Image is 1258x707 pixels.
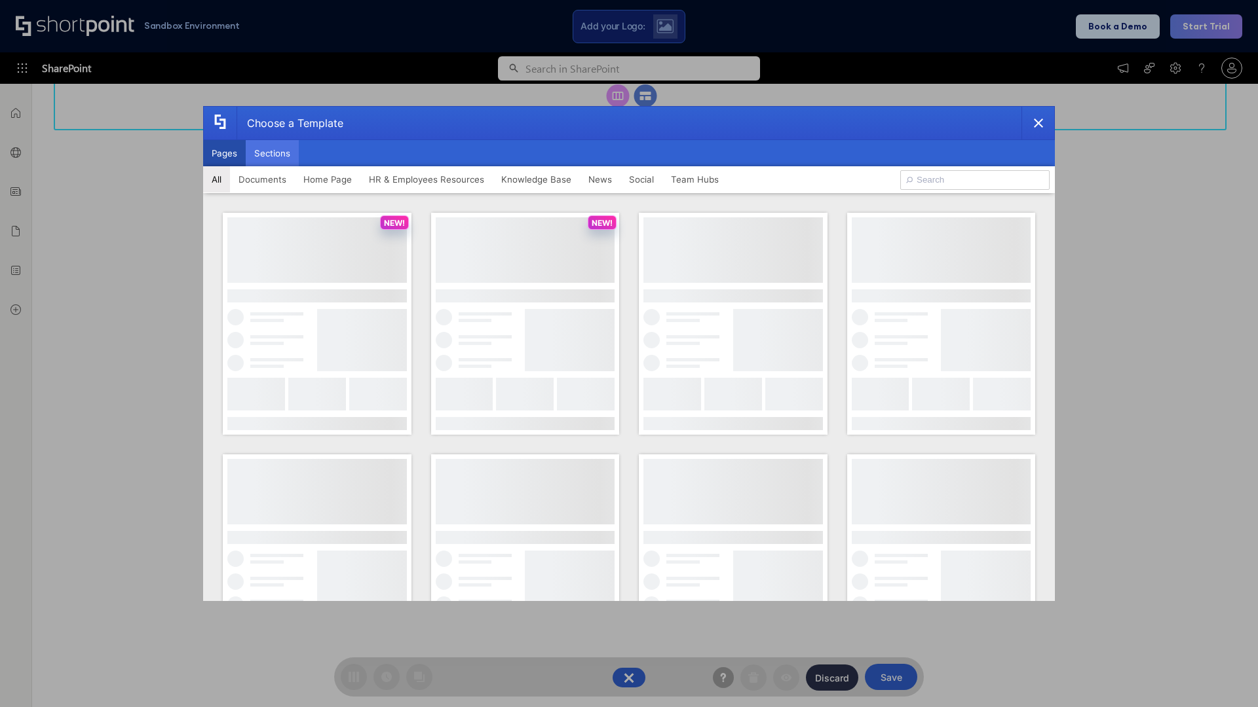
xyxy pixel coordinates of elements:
button: Team Hubs [662,166,727,192]
button: Social [620,166,662,192]
button: Documents [230,166,295,192]
button: Pages [203,140,246,166]
div: Choose a Template [237,107,343,139]
input: Search [900,170,1050,190]
p: NEW! [384,218,405,228]
div: template selector [203,106,1055,601]
button: Sections [246,140,299,166]
p: NEW! [592,218,613,228]
iframe: Chat Widget [1192,644,1258,707]
button: HR & Employees Resources [360,166,493,192]
button: News [580,166,620,192]
button: Home Page [295,166,360,192]
button: All [203,166,230,192]
button: Knowledge Base [493,166,580,192]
